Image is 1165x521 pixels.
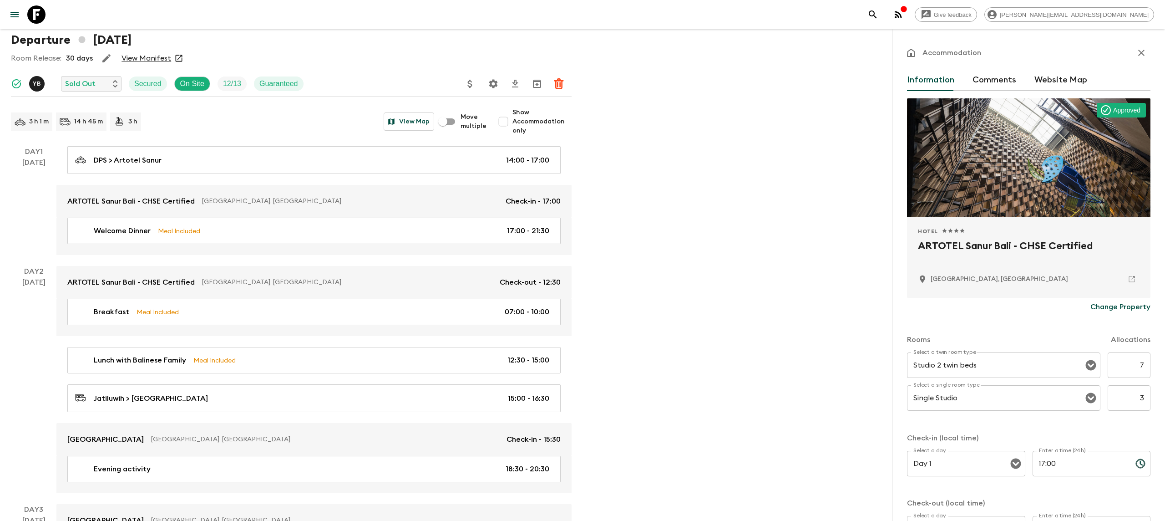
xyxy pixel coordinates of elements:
p: Day 2 [11,266,56,277]
button: Open [1009,457,1022,470]
button: Open [1084,359,1097,372]
a: ARTOTEL Sanur Bali - CHSE Certified[GEOGRAPHIC_DATA], [GEOGRAPHIC_DATA]Check-out - 12:30 [56,266,572,299]
p: ARTOTEL Sanur Bali - CHSE Certified [67,196,195,207]
button: Information [907,69,954,91]
button: Website Map [1034,69,1087,91]
p: 14:00 - 17:00 [506,155,549,166]
div: Trip Fill [218,77,247,91]
span: Hotel [918,228,938,235]
span: Give feedback [929,11,977,18]
p: 3 h [128,117,137,126]
span: Show Accommodation only [512,108,572,135]
p: Jatiluwih > [GEOGRAPHIC_DATA] [94,393,208,404]
p: Sold Out [65,78,96,89]
p: Accommodation [922,47,981,58]
button: Settings [484,75,502,93]
a: BreakfastMeal Included07:00 - 10:00 [67,299,561,325]
p: Meal Included [193,355,236,365]
p: Check-in - 15:30 [507,434,561,445]
input: hh:mm [1033,451,1128,476]
p: On Site [180,78,204,89]
div: [PERSON_NAME][EMAIL_ADDRESS][DOMAIN_NAME] [984,7,1154,22]
svg: Synced Successfully [11,78,22,89]
p: ARTOTEL Sanur Bali - CHSE Certified [67,277,195,288]
a: [GEOGRAPHIC_DATA][GEOGRAPHIC_DATA], [GEOGRAPHIC_DATA]Check-in - 15:30 [56,423,572,456]
button: Archive (Completed, Cancelled or Unsynced Departures only) [528,75,546,93]
a: ARTOTEL Sanur Bali - CHSE Certified[GEOGRAPHIC_DATA], [GEOGRAPHIC_DATA]Check-in - 17:00 [56,185,572,218]
a: Welcome DinnerMeal Included17:00 - 21:30 [67,218,561,244]
a: View Manifest [122,54,171,63]
label: Enter a time (24h) [1039,512,1086,520]
p: 12:30 - 15:00 [507,355,549,366]
p: 07:00 - 10:00 [505,306,549,317]
p: Check-in - 17:00 [506,196,561,207]
span: Move multiple [461,112,487,131]
p: Day 1 [11,146,56,157]
p: 12 / 13 [223,78,241,89]
button: Choose time, selected time is 5:00 PM [1131,455,1150,473]
p: Allocations [1111,334,1150,345]
button: Delete [550,75,568,93]
a: Jatiluwih > [GEOGRAPHIC_DATA]15:00 - 16:30 [67,384,561,412]
button: View Map [384,112,434,131]
p: Approved [1113,106,1140,115]
h1: Departure [DATE] [11,31,132,49]
p: Breakfast [94,306,129,317]
p: Meal Included [137,307,179,317]
label: Select a single room type [913,381,980,389]
p: [GEOGRAPHIC_DATA] [67,434,144,445]
p: Lunch with Balinese Family [94,355,186,366]
span: Yogi Bear (Indra Prayogi) [29,79,46,86]
p: Change Property [1090,301,1150,312]
p: Guaranteed [259,78,298,89]
p: Meal Included [158,226,200,236]
div: Secured [129,77,167,91]
p: 14 h 45 m [74,117,103,126]
label: Enter a time (24h) [1039,447,1086,455]
p: Day 3 [11,504,56,515]
p: 17:00 - 21:30 [507,225,549,236]
button: Comments [973,69,1016,91]
span: [PERSON_NAME][EMAIL_ADDRESS][DOMAIN_NAME] [995,11,1154,18]
p: Y B [33,80,41,87]
button: Open [1084,392,1097,404]
p: Check-out (local time) [907,498,1150,509]
a: Lunch with Balinese FamilyMeal Included12:30 - 15:00 [67,347,561,373]
p: Room Release: [11,53,61,64]
label: Select a day [913,512,946,520]
p: 18:30 - 20:30 [506,464,549,475]
p: 15:00 - 16:30 [508,393,549,404]
label: Select a day [913,447,946,455]
p: 30 days [66,53,93,64]
div: Photo of ARTOTEL Sanur Bali - CHSE Certified [907,98,1150,217]
button: Update Price, Early Bird Discount and Costs [461,75,479,93]
div: [DATE] [22,157,46,255]
a: Evening activity18:30 - 20:30 [67,456,561,482]
button: Download CSV [506,75,524,93]
button: YB [29,76,46,92]
label: Select a twin room type [913,348,976,356]
div: On Site [174,77,210,91]
button: menu [5,5,24,24]
p: Evening activity [94,464,151,475]
a: DPS > Artotel Sanur14:00 - 17:00 [67,146,561,174]
p: Bali, Indonesia [931,275,1068,284]
p: [GEOGRAPHIC_DATA], [GEOGRAPHIC_DATA] [202,197,498,206]
p: [GEOGRAPHIC_DATA], [GEOGRAPHIC_DATA] [151,435,499,444]
p: Check-in (local time) [907,433,1150,444]
a: Give feedback [915,7,977,22]
p: Secured [134,78,162,89]
p: [GEOGRAPHIC_DATA], [GEOGRAPHIC_DATA] [202,278,492,287]
button: Change Property [1090,298,1150,316]
button: search adventures [864,5,882,24]
p: DPS > Artotel Sanur [94,155,162,166]
p: Welcome Dinner [94,225,151,236]
div: [DATE] [22,277,46,493]
p: Check-out - 12:30 [500,277,561,288]
h2: ARTOTEL Sanur Bali - CHSE Certified [918,239,1140,268]
p: Rooms [907,334,930,345]
p: 3 h 1 m [29,117,49,126]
